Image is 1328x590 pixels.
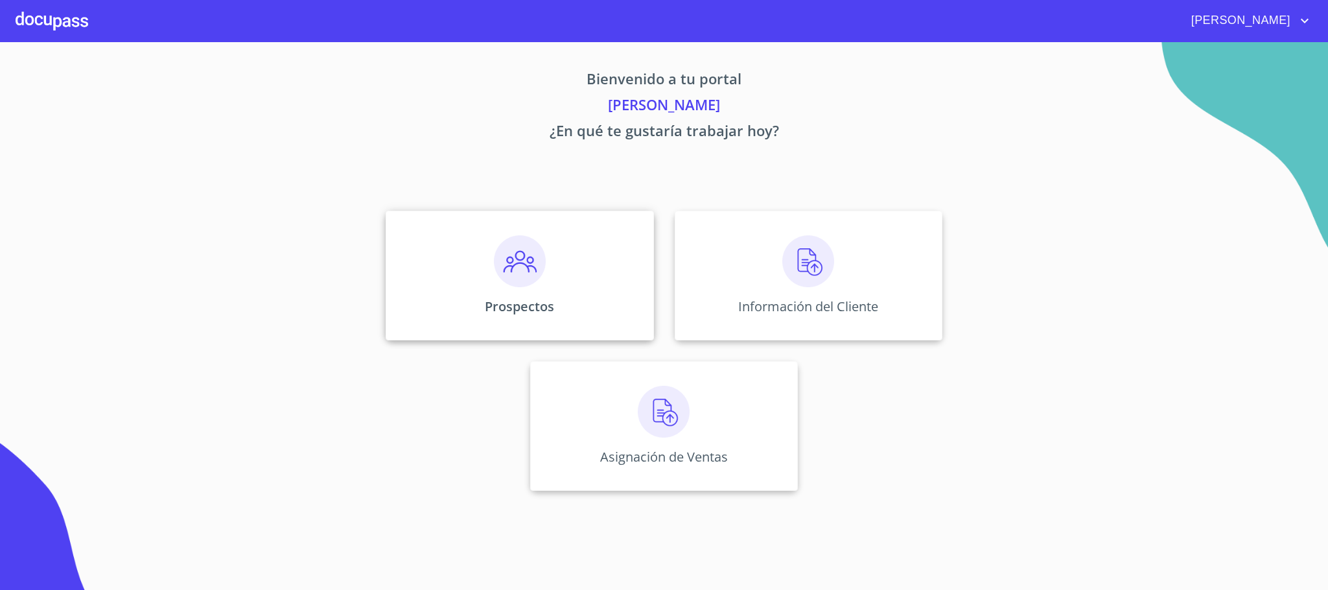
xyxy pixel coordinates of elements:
img: prospectos.png [494,235,546,287]
p: Asignación de Ventas [600,448,728,466]
p: Prospectos [485,298,554,315]
span: [PERSON_NAME] [1182,10,1297,31]
p: [PERSON_NAME] [265,94,1064,120]
button: account of current user [1182,10,1312,31]
p: Información del Cliente [738,298,878,315]
p: ¿En qué te gustaría trabajar hoy? [265,120,1064,146]
p: Bienvenido a tu portal [265,68,1064,94]
img: carga.png [638,386,690,438]
img: carga.png [782,235,834,287]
